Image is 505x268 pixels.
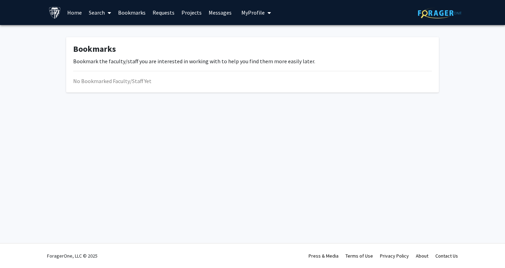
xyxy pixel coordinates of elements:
a: Contact Us [435,253,458,259]
a: Press & Media [309,253,339,259]
iframe: Chat [5,237,30,263]
span: My Profile [241,9,265,16]
a: Requests [149,0,178,25]
a: Terms of Use [345,253,373,259]
a: Home [64,0,85,25]
img: Johns Hopkins University Logo [49,7,61,19]
a: Projects [178,0,205,25]
p: Bookmark the faculty/staff you are interested in working with to help you find them more easily l... [73,57,432,65]
div: No Bookmarked Faculty/Staff Yet [73,77,432,85]
a: Bookmarks [115,0,149,25]
h1: Bookmarks [73,44,432,54]
div: ForagerOne, LLC © 2025 [47,244,98,268]
img: ForagerOne Logo [418,8,461,18]
a: Privacy Policy [380,253,409,259]
a: Search [85,0,115,25]
a: About [416,253,428,259]
a: Messages [205,0,235,25]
